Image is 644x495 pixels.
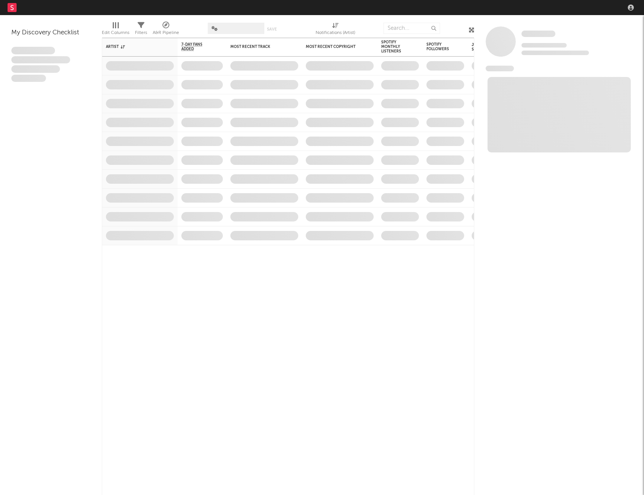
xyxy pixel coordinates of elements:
[135,28,147,37] div: Filters
[102,19,129,41] div: Edit Columns
[102,28,129,37] div: Edit Columns
[267,27,277,31] button: Save
[11,28,90,37] div: My Discovery Checklist
[306,45,362,49] div: Most Recent Copyright
[106,45,163,49] div: Artist
[472,43,491,52] div: Jump Score
[383,23,440,34] input: Search...
[11,56,70,64] span: Integer aliquet in purus et
[181,42,212,51] span: 7-Day Fans Added
[316,19,355,41] div: Notifications (Artist)
[11,47,55,54] span: Lorem ipsum dolor
[521,51,589,55] span: 0 fans last week
[11,75,46,82] span: Aliquam viverra
[230,45,287,49] div: Most Recent Track
[486,66,514,71] span: News Feed
[426,42,453,51] div: Spotify Followers
[521,30,555,38] a: Some Artist
[316,28,355,37] div: Notifications (Artist)
[381,40,408,54] div: Spotify Monthly Listeners
[135,19,147,41] div: Filters
[153,19,179,41] div: A&R Pipeline
[153,28,179,37] div: A&R Pipeline
[521,43,567,48] span: Tracking Since: [DATE]
[521,31,555,37] span: Some Artist
[11,65,60,73] span: Praesent ac interdum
